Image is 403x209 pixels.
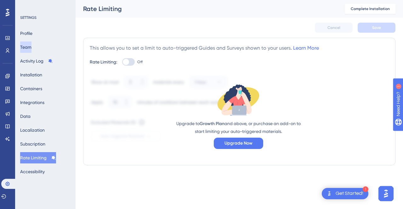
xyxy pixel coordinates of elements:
[20,28,32,39] button: Profile
[20,97,44,108] button: Integrations
[351,6,390,11] span: Complete Installation
[322,188,368,199] div: Open Get Started! checklist, remaining modules: 1
[358,23,395,33] button: Save
[90,58,117,66] div: Rate Limiting:
[20,15,71,20] div: SETTINGS
[326,190,333,197] img: launcher-image-alternative-text
[44,3,46,8] div: 1
[377,184,395,203] iframe: UserGuiding AI Assistant Launcher
[336,190,363,197] div: Get Started!
[345,4,395,14] button: Complete Installation
[137,59,143,64] span: Off
[90,44,319,52] div: This allows you to set a limit to auto-triggered Guides and Surveys shown to your users.
[20,138,45,150] button: Subscription
[224,140,253,147] span: Upgrade Now
[83,4,329,13] div: Rate Limiting
[372,25,381,30] span: Save
[363,186,368,192] div: 1
[327,25,340,30] span: Cancel
[293,45,319,51] a: Learn More
[175,120,301,135] div: Upgrade to and above, or purchase an add-on to start limiting your auto-triggered materials.
[20,83,42,94] button: Containers
[20,111,31,122] button: Data
[200,121,224,126] span: Growth Plan
[15,2,39,9] span: Need Help?
[315,23,353,33] button: Cancel
[20,69,42,80] button: Installation
[20,166,45,177] button: Accessibility
[20,55,53,67] button: Activity Log
[20,152,56,163] button: Rate Limiting
[20,124,45,136] button: Localization
[214,138,263,149] button: Upgrade Now
[20,41,31,53] button: Team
